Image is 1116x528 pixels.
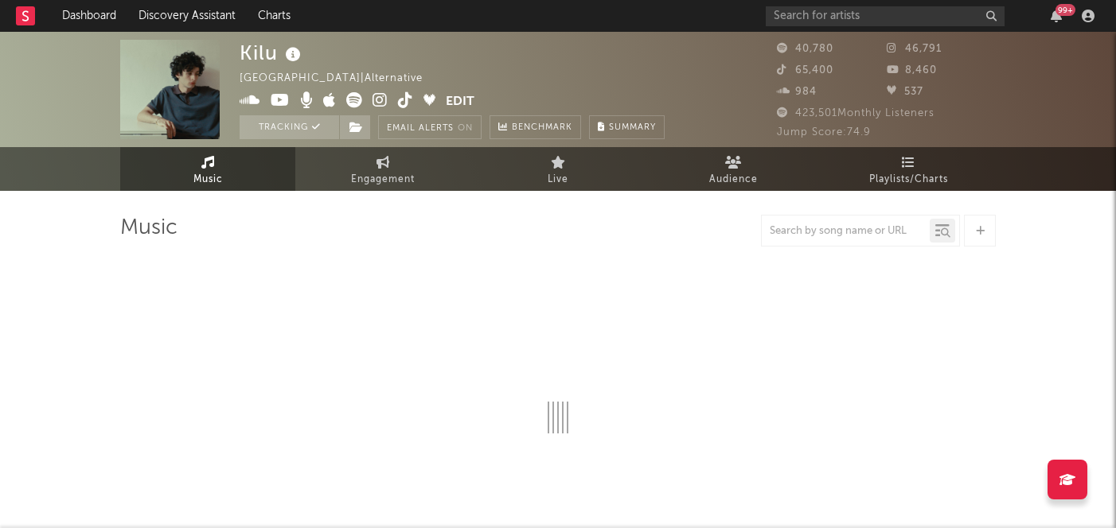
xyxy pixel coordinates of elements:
[821,147,996,191] a: Playlists/Charts
[777,108,935,118] span: 423,501 Monthly Listeners
[120,147,295,191] a: Music
[470,147,646,191] a: Live
[458,124,473,133] em: On
[378,115,482,139] button: Email AlertsOn
[777,127,871,138] span: Jump Score: 74.9
[240,69,441,88] div: [GEOGRAPHIC_DATA] | Alternative
[777,87,817,97] span: 984
[240,115,339,139] button: Tracking
[490,115,581,139] a: Benchmark
[709,170,758,189] span: Audience
[609,123,656,132] span: Summary
[512,118,572,138] span: Benchmark
[1056,4,1075,16] div: 99 +
[548,170,568,189] span: Live
[869,170,948,189] span: Playlists/Charts
[295,147,470,191] a: Engagement
[446,92,474,112] button: Edit
[193,170,223,189] span: Music
[777,44,833,54] span: 40,780
[887,65,937,76] span: 8,460
[887,87,923,97] span: 537
[240,40,305,66] div: Kilu
[589,115,665,139] button: Summary
[351,170,415,189] span: Engagement
[646,147,821,191] a: Audience
[777,65,833,76] span: 65,400
[766,6,1005,26] input: Search for artists
[887,44,942,54] span: 46,791
[762,225,930,238] input: Search by song name or URL
[1051,10,1062,22] button: 99+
